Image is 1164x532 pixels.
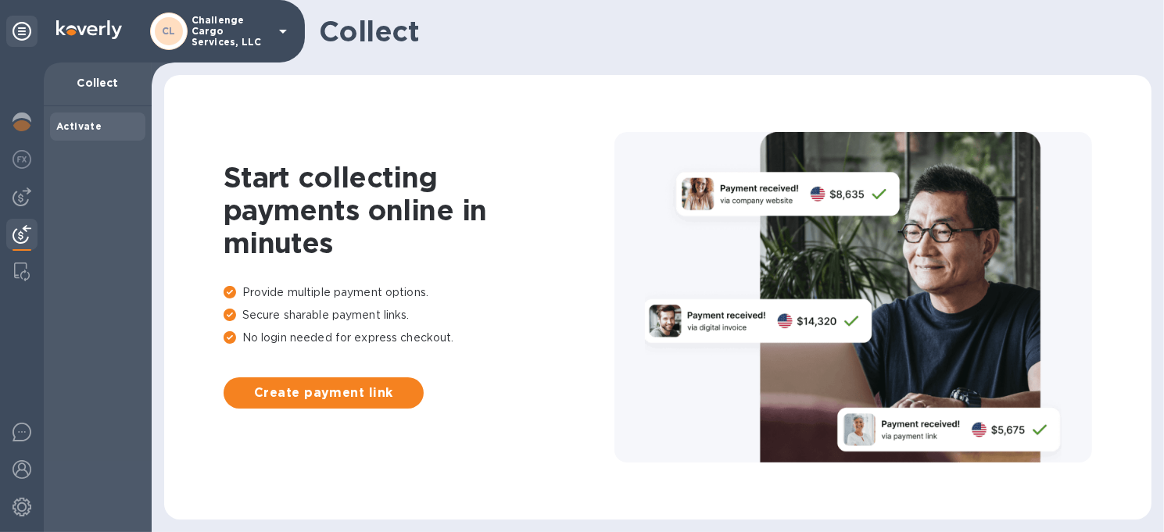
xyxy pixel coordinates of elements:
p: No login needed for express checkout. [224,330,614,346]
img: Foreign exchange [13,150,31,169]
h1: Start collecting payments online in minutes [224,161,614,259]
img: Logo [56,20,122,39]
p: Secure sharable payment links. [224,307,614,323]
span: Create payment link [236,384,411,402]
b: Activate [56,120,102,132]
b: CL [162,25,176,37]
p: Collect [56,75,139,91]
button: Create payment link [224,377,424,409]
h1: Collect [319,15,1139,48]
p: Provide multiple payment options. [224,284,614,301]
p: Challenge Cargo Services, LLC [192,15,270,48]
div: Unpin categories [6,16,38,47]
